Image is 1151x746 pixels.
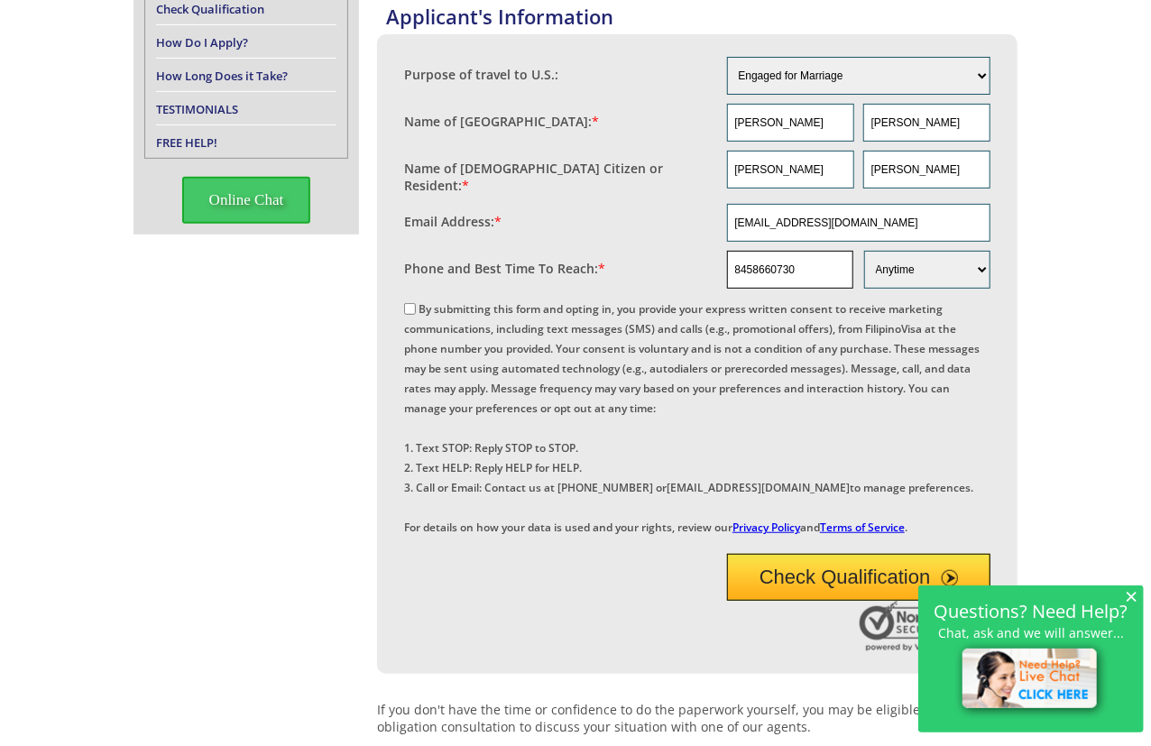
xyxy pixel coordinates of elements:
a: Privacy Policy [732,520,800,535]
img: live-chat-icon.png [954,640,1109,720]
input: First Name [727,104,854,142]
input: Email Address [727,204,991,242]
a: How Do I Apply? [156,34,248,51]
a: How Long Does it Take? [156,68,288,84]
a: Terms of Service [820,520,905,535]
select: Phone and Best Reach Time are required. [864,251,990,289]
label: By submitting this form and opting in, you provide your express written consent to receive market... [404,301,980,535]
img: Norton Secured [860,601,959,651]
a: TESTIMONIALS [156,101,238,117]
input: Phone [727,251,853,289]
label: Name of [GEOGRAPHIC_DATA]: [404,113,599,130]
input: Last Name [863,151,990,189]
span: Online Chat [182,177,311,224]
p: Chat, ask and we will answer... [927,625,1135,640]
label: Phone and Best Time To Reach: [404,260,605,277]
span: × [1125,588,1137,603]
label: Name of [DEMOGRAPHIC_DATA] Citizen or Resident: [404,160,709,194]
h2: Questions? Need Help? [927,603,1135,619]
input: By submitting this form and opting in, you provide your express written consent to receive market... [404,303,416,315]
input: First Name [727,151,854,189]
a: Check Qualification [156,1,264,17]
a: FREE HELP! [156,134,217,151]
button: Check Qualification [727,554,991,601]
input: Last Name [863,104,990,142]
label: Email Address: [404,213,502,230]
h4: Applicant's Information [386,3,1017,30]
label: Purpose of travel to U.S.: [404,66,558,83]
